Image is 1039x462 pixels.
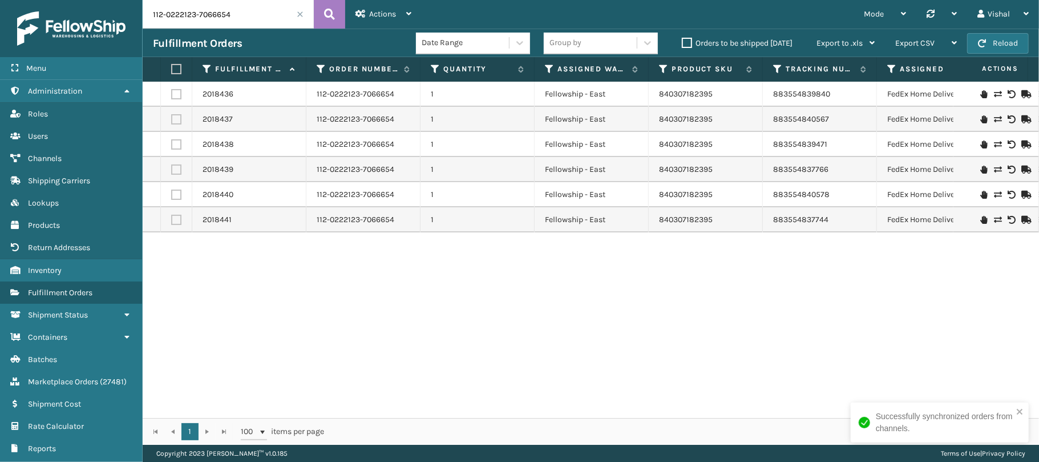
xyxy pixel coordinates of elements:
[28,421,84,431] span: Rate Calculator
[1008,140,1014,148] i: Void Label
[1008,191,1014,199] i: Void Label
[1016,407,1024,418] button: close
[535,132,649,157] td: Fellowship - East
[421,157,535,182] td: 1
[203,214,232,226] a: 2018441
[317,189,394,200] a: 112-0222123-7066654
[994,191,1001,199] i: Change shipping
[203,189,233,200] a: 2018440
[659,215,713,224] a: 840307182395
[549,37,581,49] div: Group by
[28,377,98,387] span: Marketplace Orders
[864,9,884,19] span: Mode
[28,355,57,364] span: Batches
[28,310,88,320] span: Shipment Status
[773,215,828,224] a: 883554837744
[557,64,626,74] label: Assigned Warehouse
[980,115,987,123] i: On Hold
[340,426,1026,437] div: 1 - 6 of 6 items
[28,399,81,409] span: Shipment Cost
[1021,115,1028,123] i: Mark as Shipped
[1021,166,1028,174] i: Mark as Shipped
[28,109,48,119] span: Roles
[994,115,1001,123] i: Change shipping
[28,86,82,96] span: Administration
[535,207,649,232] td: Fellowship - East
[877,107,991,132] td: FedEx Home Delivery
[895,38,935,48] span: Export CSV
[535,107,649,132] td: Fellowship - East
[421,207,535,232] td: 1
[773,114,829,124] a: 883554840567
[994,90,1001,98] i: Change shipping
[241,426,258,437] span: 100
[317,89,394,100] a: 112-0222123-7066654
[26,63,46,73] span: Menu
[317,114,394,125] a: 112-0222123-7066654
[421,107,535,132] td: 1
[28,131,48,141] span: Users
[329,64,398,74] label: Order Number
[203,89,233,100] a: 2018436
[659,89,713,99] a: 840307182395
[422,37,510,49] div: Date Range
[1008,216,1014,224] i: Void Label
[241,423,324,440] span: items per page
[203,114,233,125] a: 2018437
[672,64,741,74] label: Product SKU
[773,164,828,174] a: 883554837766
[773,139,827,149] a: 883554839471
[1021,216,1028,224] i: Mark as Shipped
[17,11,126,46] img: logo
[1008,166,1014,174] i: Void Label
[877,132,991,157] td: FedEx Home Delivery
[1008,90,1014,98] i: Void Label
[369,9,396,19] span: Actions
[659,190,713,199] a: 840307182395
[156,445,288,462] p: Copyright 2023 [PERSON_NAME]™ v 1.0.185
[773,89,830,99] a: 883554839840
[682,38,793,48] label: Orders to be shipped [DATE]
[1008,115,1014,123] i: Void Label
[1021,140,1028,148] i: Mark as Shipped
[877,157,991,182] td: FedEx Home Delivery
[28,266,62,275] span: Inventory
[28,198,59,208] span: Lookups
[980,140,987,148] i: On Hold
[980,166,987,174] i: On Hold
[659,164,713,174] a: 840307182395
[816,38,863,48] span: Export to .xls
[181,423,199,440] a: 1
[317,214,394,226] a: 112-0222123-7066654
[421,182,535,207] td: 1
[28,288,92,298] span: Fulfillment Orders
[317,139,394,150] a: 112-0222123-7066654
[877,182,991,207] td: FedEx Home Delivery
[786,64,855,74] label: Tracking Number
[980,90,987,98] i: On Hold
[443,64,512,74] label: Quantity
[535,182,649,207] td: Fellowship - East
[994,166,1001,174] i: Change shipping
[994,140,1001,148] i: Change shipping
[1021,191,1028,199] i: Mark as Shipped
[317,164,394,175] a: 112-0222123-7066654
[28,220,60,230] span: Products
[980,191,987,199] i: On Hold
[28,444,56,453] span: Reports
[421,132,535,157] td: 1
[994,216,1001,224] i: Change shipping
[28,176,90,186] span: Shipping Carriers
[980,216,987,224] i: On Hold
[203,139,234,150] a: 2018438
[967,33,1029,54] button: Reload
[28,243,90,252] span: Return Addresses
[153,37,242,50] h3: Fulfillment Orders
[773,190,830,199] a: 883554840578
[900,64,969,74] label: Assigned Carrier Service
[535,157,649,182] td: Fellowship - East
[203,164,233,175] a: 2018439
[421,82,535,107] td: 1
[659,139,713,149] a: 840307182395
[215,64,284,74] label: Fulfillment Order Id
